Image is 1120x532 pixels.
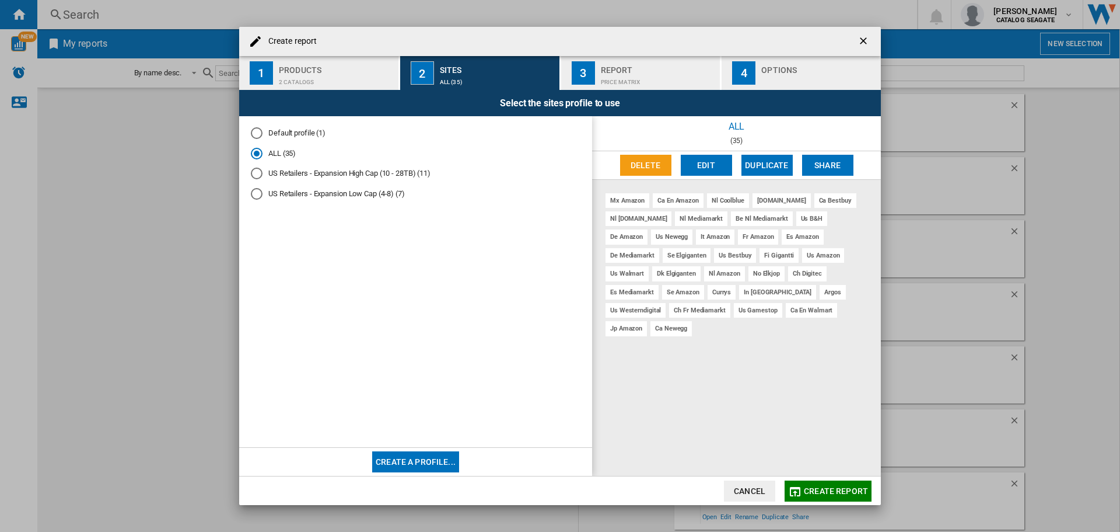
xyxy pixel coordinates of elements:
button: Create a profile... [372,451,459,472]
div: [DOMAIN_NAME] [752,193,811,208]
div: ca en amazon [653,193,703,208]
div: 2 [411,61,434,85]
div: us westerndigital [605,303,666,318]
div: nl [DOMAIN_NAME] [605,211,671,226]
div: us newegg [651,230,692,244]
button: 1 Products 2 catalogs [239,56,400,90]
h4: Create report [262,36,317,47]
div: ch fr mediamarkt [669,303,730,318]
button: Delete [620,155,671,176]
div: 4 [732,61,755,85]
div: 2 catalogs [279,73,394,85]
div: in [GEOGRAPHIC_DATA] [739,285,816,300]
div: currys [708,285,736,300]
div: it amazon [696,230,734,244]
button: 2 Sites ALL (35) [400,56,561,90]
div: ca newegg [650,321,692,336]
div: mx amazon [605,193,649,208]
span: Create report [804,486,868,496]
div: us b&h [796,211,827,226]
ng-md-icon: getI18NText('BUTTONS.CLOSE_DIALOG') [857,35,871,49]
div: ca en walmart [786,303,838,318]
button: Create report [785,481,871,502]
div: nl coolblue [707,193,749,208]
button: Edit [681,155,732,176]
div: ca bestbuy [814,193,856,208]
div: ch digitec [788,266,827,281]
div: ALL (35) [440,73,555,85]
div: argos [820,285,846,300]
div: 1 [250,61,273,85]
md-radio-button: US Retailers - Expansion High Cap (10 - 28TB) (11) [251,168,580,179]
div: us walmart [605,266,649,281]
md-radio-button: ALL (35) [251,148,580,159]
div: us gamestop [734,303,782,318]
div: us amazon [802,248,844,263]
button: 4 Options [722,56,881,90]
div: us bestbuy [714,248,756,263]
div: ALL [592,116,881,137]
div: de amazon [605,230,647,244]
div: Price Matrix [601,73,716,85]
button: Duplicate [741,155,793,176]
div: dk elgiganten [652,266,701,281]
div: Products [279,61,394,73]
div: es mediamarkt [605,285,659,300]
button: 3 Report Price Matrix [561,56,722,90]
md-radio-button: US Retailers - Expansion Low Cap (4-8) (7) [251,189,580,200]
div: fi gigantti [759,248,799,263]
div: es amazon [782,230,823,244]
div: Sites [440,61,555,73]
div: nl amazon [704,266,745,281]
button: Share [802,155,853,176]
div: Options [761,61,876,73]
div: be nl mediamarkt [731,211,792,226]
div: Report [601,61,716,73]
button: Cancel [724,481,775,502]
md-radio-button: Default profile (1) [251,128,580,139]
div: no elkjop [748,266,785,281]
div: de mediamarkt [605,248,659,263]
div: (35) [592,137,881,145]
md-dialog: Create report ... [239,27,881,506]
div: fr amazon [738,230,778,244]
div: se amazon [662,285,704,300]
div: nl mediamarkt [675,211,727,226]
div: 3 [572,61,595,85]
div: jp amazon [605,321,647,336]
button: getI18NText('BUTTONS.CLOSE_DIALOG') [853,30,876,53]
div: Select the sites profile to use [239,90,881,116]
div: se elgiganten [663,248,711,263]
